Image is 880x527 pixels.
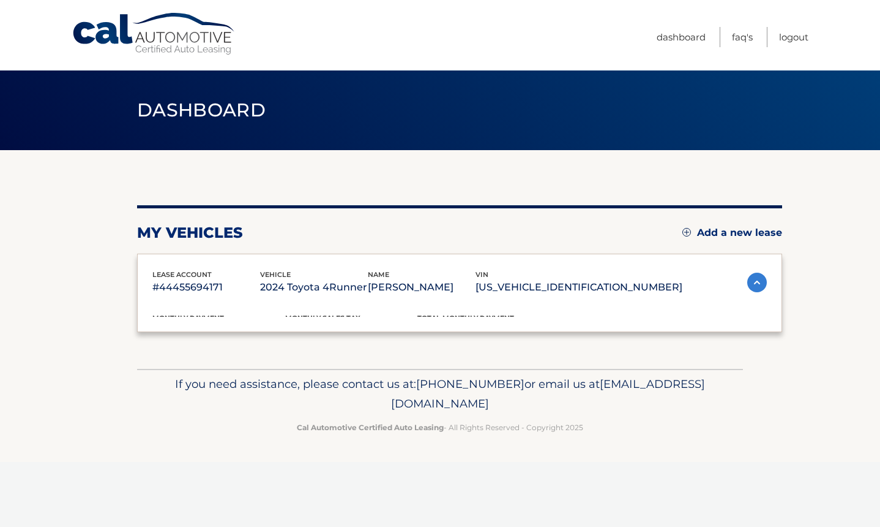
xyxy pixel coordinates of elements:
[682,227,782,239] a: Add a new lease
[145,374,735,414] p: If you need assistance, please contact us at: or email us at
[391,377,705,411] span: [EMAIL_ADDRESS][DOMAIN_NAME]
[417,314,514,322] span: Total Monthly Payment
[260,270,291,279] span: vehicle
[152,314,224,322] span: Monthly Payment
[152,270,212,279] span: lease account
[145,421,735,434] p: - All Rights Reserved - Copyright 2025
[779,27,808,47] a: Logout
[285,314,360,322] span: Monthly sales Tax
[368,270,389,279] span: name
[72,12,237,56] a: Cal Automotive
[137,99,266,121] span: Dashboard
[137,224,243,242] h2: my vehicles
[152,279,260,296] p: #44455694171
[747,273,767,292] img: accordion-active.svg
[475,270,488,279] span: vin
[657,27,706,47] a: Dashboard
[368,279,475,296] p: [PERSON_NAME]
[732,27,753,47] a: FAQ's
[260,279,368,296] p: 2024 Toyota 4Runner
[682,228,691,237] img: add.svg
[475,279,682,296] p: [US_VEHICLE_IDENTIFICATION_NUMBER]
[297,423,444,432] strong: Cal Automotive Certified Auto Leasing
[416,377,524,391] span: [PHONE_NUMBER]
